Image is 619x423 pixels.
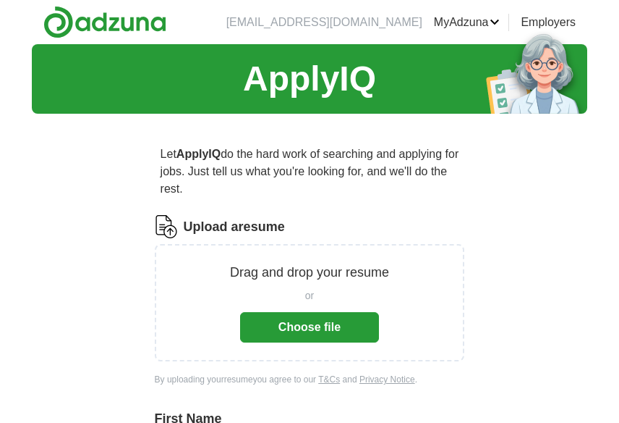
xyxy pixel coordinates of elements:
a: T&Cs [318,374,340,385]
div: By uploading your resume you agree to our and . [155,373,465,386]
p: Drag and drop your resume [230,263,389,282]
label: Upload a resume [184,217,285,237]
img: CV Icon [155,215,178,238]
strong: ApplyIQ [176,148,221,160]
li: [EMAIL_ADDRESS][DOMAIN_NAME] [226,14,422,31]
button: Choose file [240,312,379,343]
span: or [305,288,314,303]
h1: ApplyIQ [243,53,376,105]
a: Privacy Notice [359,374,415,385]
img: Adzuna logo [43,6,166,38]
a: Employers [521,14,576,31]
p: Let do the hard work of searching and applying for jobs. Just tell us what you're looking for, an... [155,140,465,204]
a: MyAdzuna [434,14,500,31]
